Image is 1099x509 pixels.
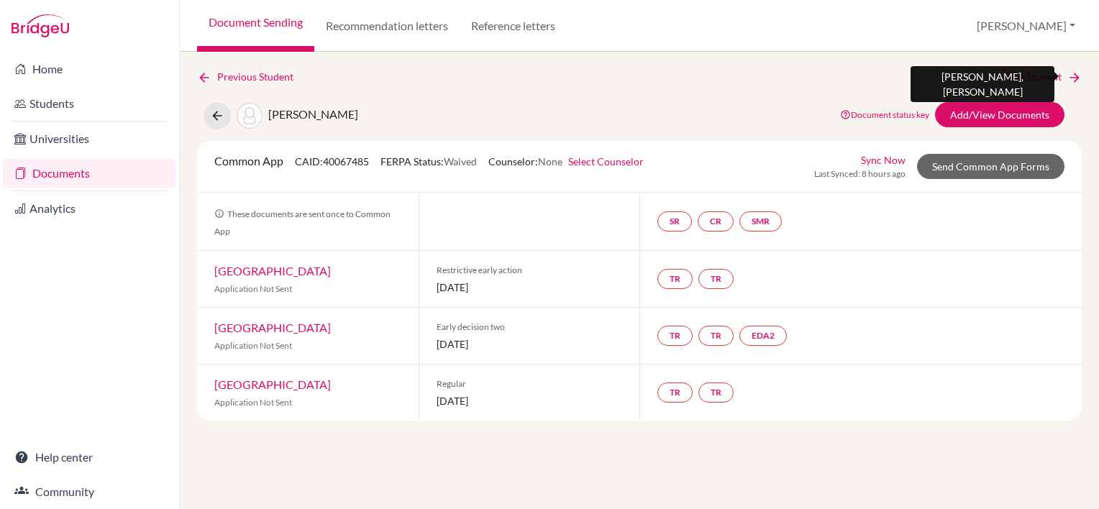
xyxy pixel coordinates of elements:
a: TR [657,382,693,403]
span: Early decision two [437,321,623,334]
a: Help center [3,443,176,472]
div: [PERSON_NAME], [PERSON_NAME] [911,66,1054,102]
a: TR [698,382,734,403]
span: Regular [437,377,623,390]
span: Counselor: [488,155,644,168]
a: TR [698,326,734,346]
a: Community [3,477,176,506]
span: Common App [214,154,283,168]
a: TR [657,326,693,346]
span: Restrictive early action [437,264,623,277]
a: Students [3,89,176,118]
span: Application Not Sent [214,397,292,408]
span: Application Not Sent [214,283,292,294]
span: CAID: 40067485 [295,155,369,168]
a: Previous Student [197,69,305,85]
span: Last Synced: 8 hours ago [814,168,906,180]
span: FERPA Status: [380,155,477,168]
a: SMR [739,211,782,231]
a: Universities [3,124,176,153]
img: Bridge-U [12,14,69,37]
span: None [538,155,562,168]
a: TR [657,269,693,289]
a: SR [657,211,692,231]
a: Analytics [3,194,176,223]
a: EDA2 [739,326,787,346]
span: These documents are sent once to Common App [214,208,391,237]
a: [GEOGRAPHIC_DATA] [214,377,331,391]
span: [PERSON_NAME] [268,107,358,121]
a: [GEOGRAPHIC_DATA] [214,264,331,278]
a: TR [698,269,734,289]
span: [DATE] [437,393,623,408]
span: Application Not Sent [214,340,292,351]
a: Documents [3,159,176,188]
a: Add/View Documents [935,102,1064,127]
a: CR [698,211,734,231]
span: [DATE] [437,280,623,295]
button: [PERSON_NAME] [970,12,1082,40]
span: [DATE] [437,336,623,352]
span: Waived [444,155,477,168]
a: Document status key [840,109,929,120]
a: Sync Now [861,152,906,168]
a: Home [3,55,176,83]
a: Send Common App Forms [917,154,1064,179]
a: Select Counselor [568,155,644,168]
a: [GEOGRAPHIC_DATA] [214,321,331,334]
